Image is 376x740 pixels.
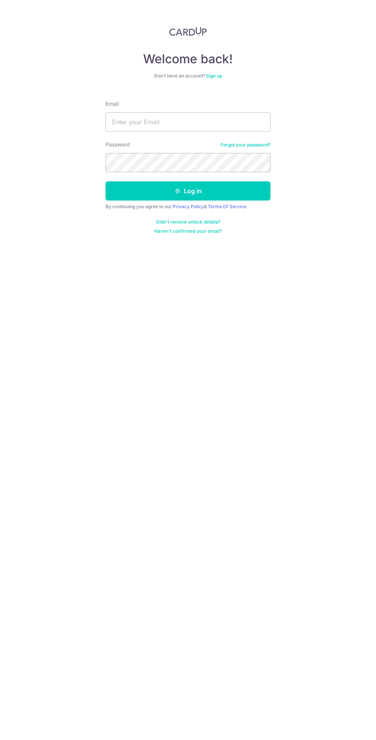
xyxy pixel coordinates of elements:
label: Email [106,100,119,108]
h4: Welcome back! [106,51,270,67]
a: Sign up [206,73,222,79]
a: Forgot your password? [221,142,270,148]
a: Terms Of Service [208,204,246,209]
label: Password [106,141,130,148]
button: Log in [106,181,270,201]
a: Haven't confirmed your email? [154,228,222,234]
div: Don’t have an account? [106,73,270,79]
img: CardUp Logo [169,27,207,36]
a: Privacy Policy [173,204,204,209]
div: By continuing you agree to our & [106,204,270,210]
input: Enter your Email [106,112,270,132]
a: Didn't receive unlock details? [156,219,220,225]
